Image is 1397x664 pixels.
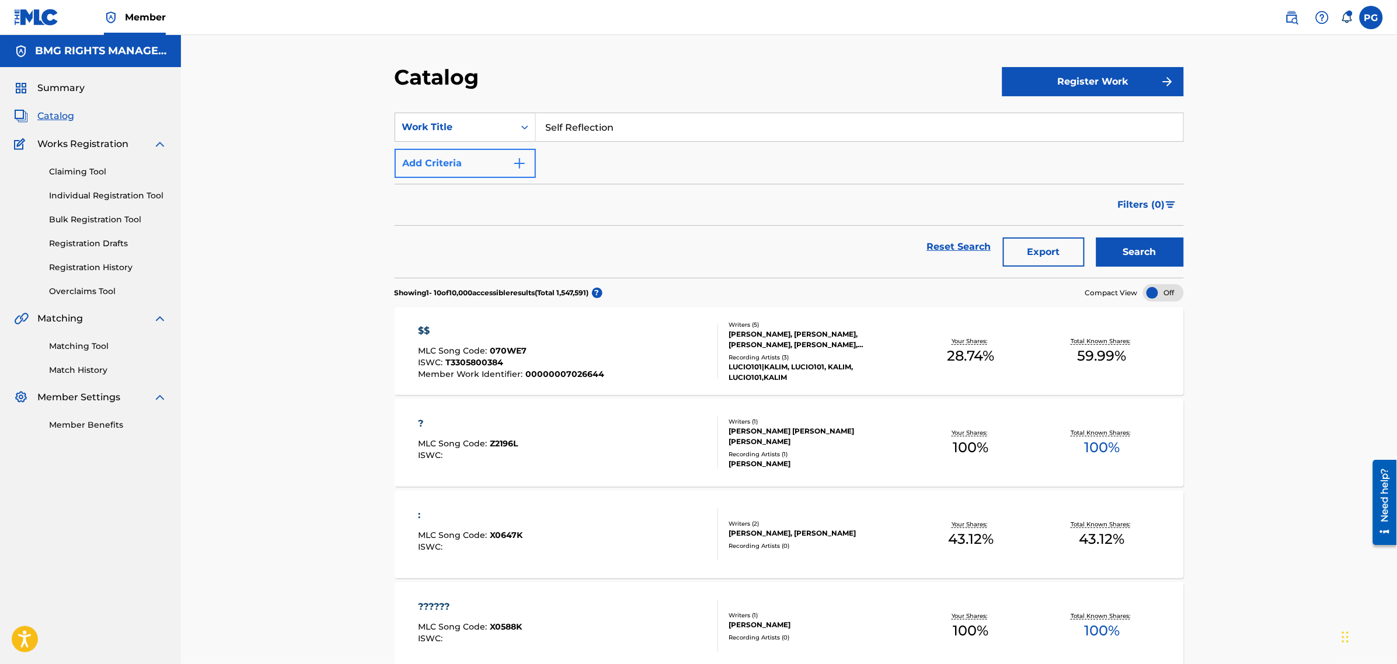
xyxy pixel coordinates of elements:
span: X0647K [490,530,522,540]
span: ISWC : [418,450,445,460]
span: MLC Song Code : [418,438,490,449]
img: Top Rightsholder [104,11,118,25]
div: Recording Artists ( 0 ) [729,633,905,642]
span: 070WE7 [490,345,527,356]
img: f7272a7cc735f4ea7f67.svg [1161,75,1175,89]
img: expand [153,312,167,326]
p: Total Known Shares: [1071,428,1134,437]
p: Your Shares: [952,611,990,620]
a: Reset Search [921,234,997,260]
span: X0588K [490,621,522,632]
span: ISWC : [418,633,445,644]
span: MLC Song Code : [418,621,490,632]
span: ISWC : [418,541,445,552]
span: 100 % [1085,437,1120,458]
img: MLC Logo [14,9,59,26]
div: Writers ( 5 ) [729,320,905,329]
span: 43.12 % [1079,529,1125,550]
p: Your Shares: [952,520,990,529]
img: 9d2ae6d4665cec9f34b9.svg [513,156,527,170]
a: Registration History [49,261,167,274]
span: 28.74 % [947,345,995,366]
a: Bulk Registration Tool [49,214,167,226]
p: Your Shares: [952,428,990,437]
div: ? [418,417,518,431]
a: $$MLC Song Code:070WE7ISWC:T3305800384Member Work Identifier:00000007026644Writers (5)[PERSON_NAM... [395,307,1184,395]
div: : [418,508,522,522]
button: Search [1096,237,1184,267]
button: Filters (0) [1111,190,1184,219]
img: help [1315,11,1329,25]
a: Matching Tool [49,340,167,352]
p: Your Shares: [952,337,990,345]
a: CatalogCatalog [14,109,74,123]
img: Works Registration [14,137,29,151]
a: Overclaims Tool [49,285,167,298]
iframe: Resource Center [1364,456,1397,550]
button: Export [1003,237,1085,267]
span: Member Work Identifier : [418,369,525,379]
form: Search Form [395,113,1184,278]
div: User Menu [1360,6,1383,29]
div: [PERSON_NAME] [729,620,905,630]
p: Total Known Shares: [1071,611,1134,620]
div: Recording Artists ( 0 ) [729,541,905,550]
span: Z2196L [490,438,518,449]
div: LUCIO101|KALIM, LUCIO101, KALIM, LUCIO101,KALIM [729,362,905,383]
div: Writers ( 1 ) [729,417,905,426]
span: 100 % [953,437,989,458]
span: Matching [37,312,83,326]
img: Catalog [14,109,28,123]
h2: Catalog [395,64,485,90]
a: SummarySummary [14,81,85,95]
div: [PERSON_NAME] [PERSON_NAME] [PERSON_NAME] [729,426,905,447]
span: ? [592,288,602,298]
div: $$ [418,324,604,338]
span: Summary [37,81,85,95]
img: Summary [14,81,28,95]
div: Drag [1342,620,1349,655]
span: ISWC : [418,357,445,368]
div: Recording Artists ( 1 ) [729,450,905,459]
div: Notifications [1341,12,1353,23]
img: Matching [14,312,29,326]
span: 59.99 % [1078,345,1127,366]
img: Member Settings [14,390,28,404]
a: Individual Registration Tool [49,190,167,202]
p: Showing 1 - 10 of 10,000 accessible results (Total 1,547,591 ) [395,288,589,298]
div: ?????? [418,600,522,614]
span: 43.12 % [948,529,994,550]
a: Claiming Tool [49,166,167,178]
span: 100 % [1085,620,1120,641]
a: :MLC Song Code:X0647KISWC:Writers (2)[PERSON_NAME], [PERSON_NAME]Recording Artists (0)Your Shares... [395,491,1184,578]
img: filter [1166,201,1176,208]
a: Registration Drafts [49,237,167,250]
img: Accounts [14,44,28,58]
div: Work Title [402,120,507,134]
p: Total Known Shares: [1071,337,1134,345]
span: T3305800384 [445,357,503,368]
span: Member [125,11,166,24]
h5: BMG RIGHTS MANAGEMENT US, LLC [35,44,167,58]
span: Works Registration [37,137,128,151]
span: MLC Song Code : [418,530,490,540]
span: Catalog [37,109,74,123]
div: Recording Artists ( 3 ) [729,353,905,362]
span: 00000007026644 [525,369,604,379]
div: Chat Widget [1339,608,1397,664]
div: Writers ( 1 ) [729,611,905,620]
span: Member Settings [37,390,120,404]
div: [PERSON_NAME], [PERSON_NAME] [729,528,905,539]
span: Compact View [1085,288,1138,298]
div: Writers ( 2 ) [729,519,905,528]
button: Register Work [1002,67,1184,96]
div: Help [1311,6,1334,29]
p: Total Known Shares: [1071,520,1134,529]
button: Add Criteria [395,149,536,178]
img: search [1285,11,1299,25]
span: MLC Song Code : [418,345,490,356]
div: [PERSON_NAME], [PERSON_NAME], [PERSON_NAME], [PERSON_NAME], [PERSON_NAME] [729,329,905,350]
span: 100 % [953,620,989,641]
